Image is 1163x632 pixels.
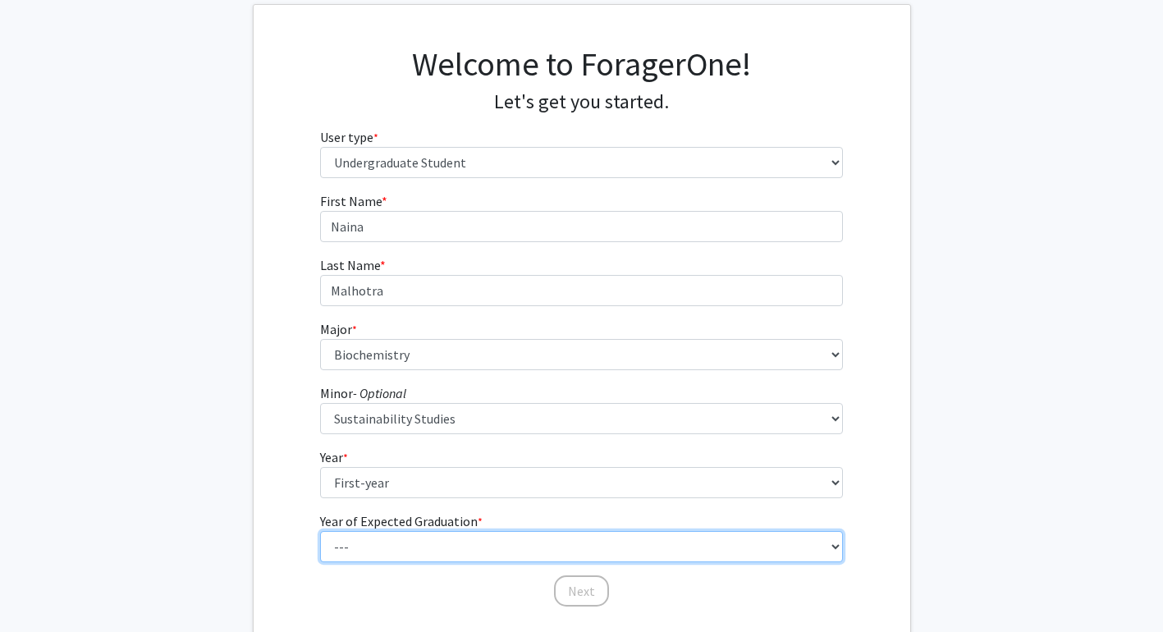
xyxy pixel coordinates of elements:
span: First Name [320,193,382,209]
label: Year of Expected Graduation [320,511,483,531]
span: Last Name [320,257,380,273]
label: User type [320,127,378,147]
iframe: Chat [12,558,70,620]
label: Year [320,447,348,467]
i: - Optional [353,385,406,401]
label: Minor [320,383,406,403]
label: Major [320,319,357,339]
button: Next [554,575,609,607]
h1: Welcome to ForagerOne! [320,44,843,84]
h4: Let's get you started. [320,90,843,114]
